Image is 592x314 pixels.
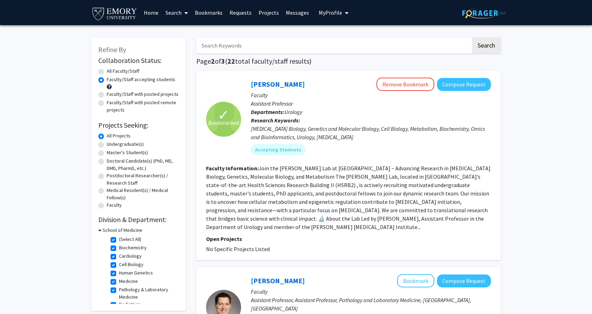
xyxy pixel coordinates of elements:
a: [PERSON_NAME] [251,276,305,285]
label: Medical Resident(s) / Medical Fellow(s) [107,187,179,201]
button: Search [472,37,501,53]
button: Add Brian Robinson to Bookmarks [397,274,434,287]
mat-chip: Accepting Students [251,144,305,155]
h2: Division & Department: [98,215,179,224]
input: Search Keywords [196,37,471,53]
span: Urology [284,108,302,115]
p: Open Projects [206,235,491,243]
span: Bookmarked [208,119,239,127]
img: ForagerOne Logo [462,8,506,19]
label: Faculty/Staff with posted projects [107,91,178,98]
label: Undergraduate(s) [107,141,144,148]
label: Human Genetics [119,269,153,277]
label: Biochemistry [119,244,147,251]
h2: Collaboration Status: [98,56,179,65]
div: [MEDICAL_DATA] Biology, Genetics and Molecular Biology, Cell Biology, Metabolism, Biochemistry, O... [251,124,491,141]
label: Cell Biology [119,261,143,268]
label: Pathology & Laboratory Medicine [119,286,177,301]
label: All Projects [107,132,131,140]
a: [PERSON_NAME] [251,80,305,88]
iframe: Chat [5,283,30,309]
p: Assistant Professor [251,99,491,108]
h3: School of Medicine [103,227,142,234]
button: Remove Bookmark [376,78,434,91]
p: Assistant Professor, Assistant Professor, Pathology and Laboratory Medicine, [GEOGRAPHIC_DATA], [... [251,296,491,313]
button: Compose Request to Brian Robinson [437,274,491,287]
a: Search [162,0,191,25]
button: Compose Request to Jianhua Xiong [437,78,491,91]
span: Refine By [98,45,126,54]
label: Doctoral Candidate(s) (PhD, MD, DMD, PharmD, etc.) [107,157,179,172]
b: Faculty Information: [206,165,259,172]
label: Medicine [119,278,138,285]
span: My Profile [319,9,342,16]
label: Faculty [107,201,122,209]
b: Departments: [251,108,284,115]
span: 3 [221,57,225,65]
a: Messages [282,0,312,25]
h2: Projects Seeking: [98,121,179,129]
label: Pediatrics [119,301,140,308]
img: Emory University Logo [91,6,138,21]
label: Cardiology [119,252,142,260]
a: Requests [226,0,255,25]
h1: Page of ( total faculty/staff results) [196,57,501,65]
a: Home [140,0,162,25]
a: Projects [255,0,282,25]
label: Postdoctoral Researcher(s) / Research Staff [107,172,179,187]
label: Faculty/Staff accepting students [107,76,175,83]
a: Bookmarks [191,0,226,25]
label: All Faculty/Staff [107,67,139,75]
p: Faculty [251,287,491,296]
label: (Select All) [119,236,141,243]
span: 22 [227,57,235,65]
span: ✓ [218,112,230,119]
p: Faculty [251,91,491,99]
b: Research Keywords: [251,117,300,124]
fg-read-more: Join the [PERSON_NAME] Lab at [GEOGRAPHIC_DATA] – Advancing Research in [MEDICAL_DATA] Biology, G... [206,165,491,230]
span: 2 [211,57,215,65]
label: Master's Student(s) [107,149,148,156]
label: Faculty/Staff with posted remote projects [107,99,179,114]
span: No Specific Projects Listed [206,245,270,252]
